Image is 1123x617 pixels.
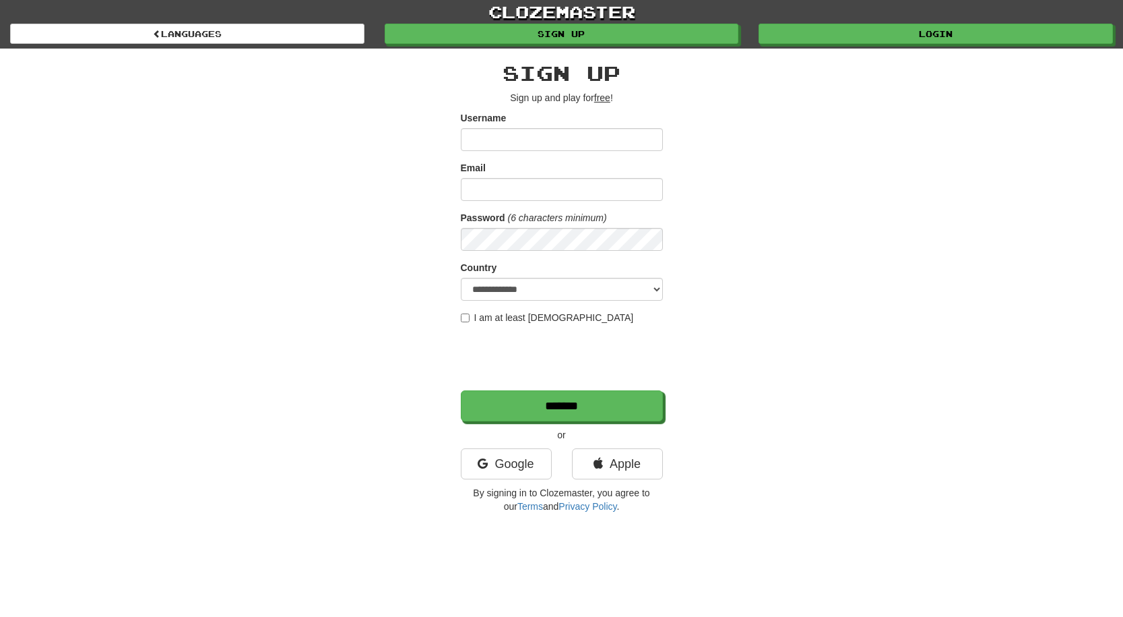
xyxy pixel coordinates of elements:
[461,314,470,322] input: I am at least [DEMOGRAPHIC_DATA]
[461,91,663,105] p: Sign up and play for !
[508,212,607,223] em: (6 characters minimum)
[461,331,666,384] iframe: reCAPTCHA
[461,448,552,479] a: Google
[759,24,1113,44] a: Login
[461,486,663,513] p: By signing in to Clozemaster, you agree to our and .
[10,24,364,44] a: Languages
[461,62,663,84] h2: Sign up
[461,428,663,442] p: or
[572,448,663,479] a: Apple
[461,161,486,175] label: Email
[517,501,543,512] a: Terms
[461,211,505,225] label: Password
[461,111,507,125] label: Username
[594,92,610,103] u: free
[558,501,616,512] a: Privacy Policy
[461,261,497,274] label: Country
[461,311,634,324] label: I am at least [DEMOGRAPHIC_DATA]
[385,24,739,44] a: Sign up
